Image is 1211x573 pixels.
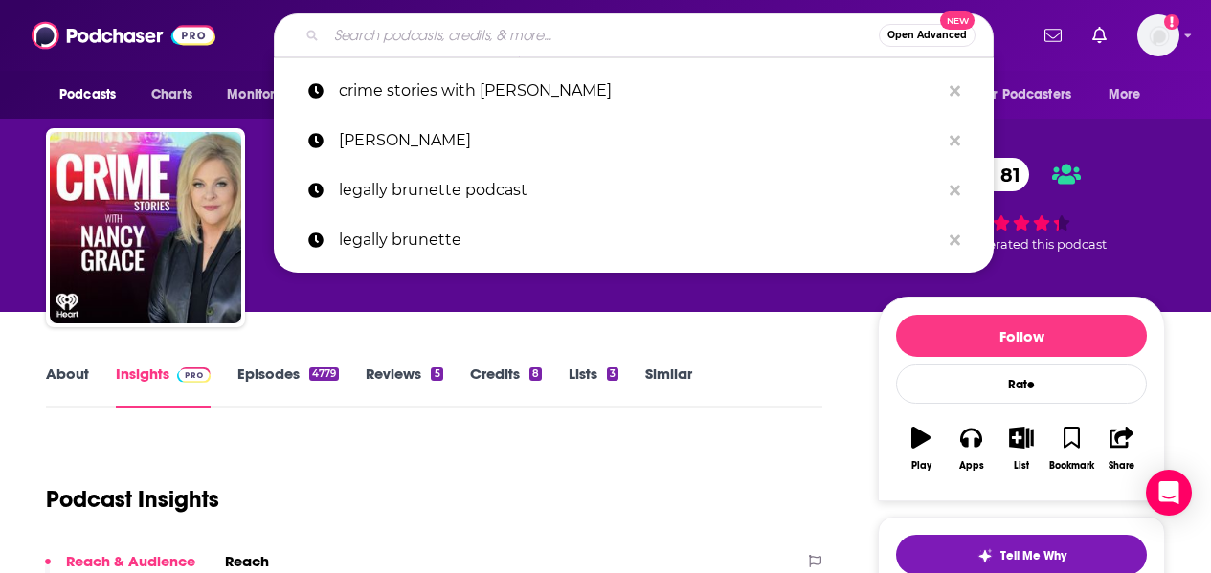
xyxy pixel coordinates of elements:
[887,31,967,40] span: Open Advanced
[1037,19,1069,52] a: Show notifications dropdown
[1137,14,1179,56] button: Show profile menu
[50,132,241,323] img: Crime Stories with Nancy Grace
[997,414,1046,483] button: List
[979,81,1071,108] span: For Podcasters
[946,414,996,483] button: Apps
[1137,14,1179,56] img: User Profile
[366,364,442,408] a: Reviews5
[274,66,994,116] a: crime stories with [PERSON_NAME]
[339,66,940,116] p: crime stories with nancy grace
[607,367,618,381] div: 3
[1085,19,1114,52] a: Show notifications dropdown
[470,364,542,408] a: Credits8
[339,116,940,165] p: emily simpson
[151,81,192,108] span: Charts
[139,77,204,113] a: Charts
[309,367,339,381] div: 4779
[1137,14,1179,56] span: Logged in as ABolliger
[981,158,1030,191] span: 81
[431,367,442,381] div: 5
[1095,77,1165,113] button: open menu
[1097,414,1147,483] button: Share
[967,77,1099,113] button: open menu
[116,364,211,408] a: InsightsPodchaser Pro
[940,11,975,30] span: New
[1046,414,1096,483] button: Bookmark
[1000,548,1066,563] span: Tell Me Why
[32,17,215,54] img: Podchaser - Follow, Share and Rate Podcasts
[896,414,946,483] button: Play
[237,364,339,408] a: Episodes4779
[962,158,1030,191] a: 81
[879,24,976,47] button: Open AdvancedNew
[225,552,269,570] h2: Reach
[59,81,116,108] span: Podcasts
[896,364,1147,404] div: Rate
[177,367,211,383] img: Podchaser Pro
[529,367,542,381] div: 8
[1164,14,1179,30] svg: Add a profile image
[1014,460,1029,472] div: List
[1109,460,1134,472] div: Share
[1049,460,1094,472] div: Bookmark
[1109,81,1141,108] span: More
[66,552,195,570] p: Reach & Audience
[911,460,931,472] div: Play
[996,237,1107,252] span: rated this podcast
[977,548,993,563] img: tell me why sparkle
[274,165,994,215] a: legally brunette podcast
[645,364,692,408] a: Similar
[339,165,940,215] p: legally brunette podcast
[46,77,141,113] button: open menu
[878,145,1165,264] div: 81 6 peoplerated this podcast
[274,215,994,265] a: legally brunette
[1146,470,1192,516] div: Open Intercom Messenger
[213,77,320,113] button: open menu
[274,13,994,57] div: Search podcasts, credits, & more...
[959,460,984,472] div: Apps
[896,315,1147,357] button: Follow
[46,364,89,408] a: About
[274,116,994,165] a: [PERSON_NAME]
[227,81,295,108] span: Monitoring
[339,215,940,265] p: legally brunette
[569,364,618,408] a: Lists3
[46,485,219,514] h1: Podcast Insights
[326,20,879,51] input: Search podcasts, credits, & more...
